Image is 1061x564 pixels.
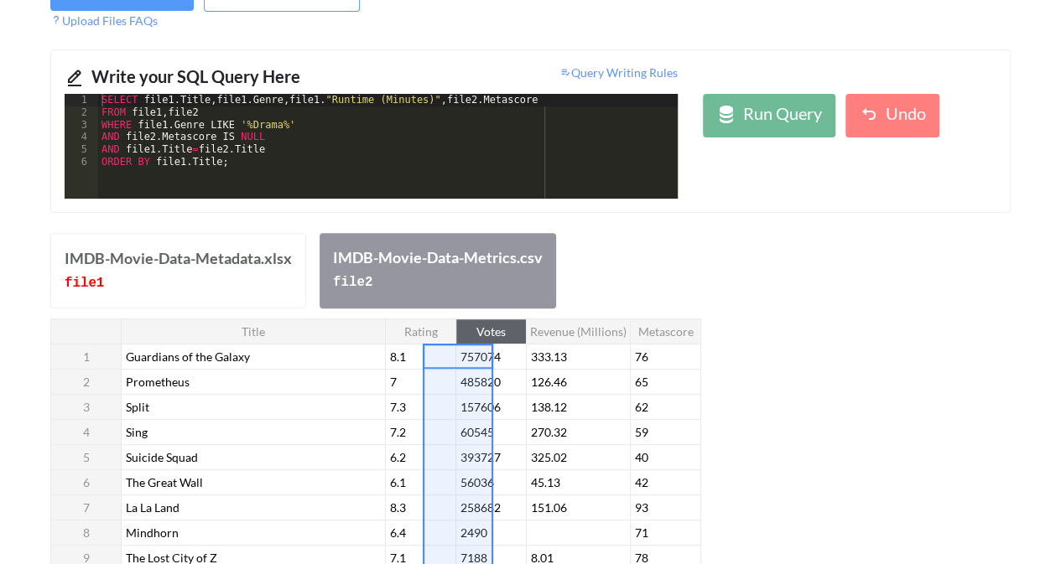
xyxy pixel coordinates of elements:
th: Revenue (Millions) [527,318,631,344]
code: file 2 [333,275,372,290]
span: Guardians of the Galaxy [122,346,253,367]
div: 1 [65,94,98,106]
th: 1 [51,344,122,369]
span: 8.1 [387,346,409,367]
span: 56036 [457,472,497,493]
span: 60545 [457,422,497,442]
div: Run Query [743,101,822,131]
th: 4 [51,419,122,444]
code: file 1 [65,276,104,291]
span: 393727 [457,447,504,468]
span: Suicide Squad [122,447,201,468]
span: 62 [632,396,652,417]
span: 6.1 [387,472,409,493]
span: 6.4 [387,522,409,543]
div: 3 [65,119,98,132]
th: 7 [51,494,122,520]
div: 6 [65,156,98,168]
span: Split [122,396,153,417]
div: Write your SQL Query Here [91,64,358,94]
th: Votes [456,318,527,344]
span: 333.13 [528,346,570,367]
th: 5 [51,444,122,469]
span: 270.32 [528,422,570,442]
button: Undo [845,94,939,137]
span: 59 [632,422,652,442]
div: 2 [65,106,98,119]
span: 258682 [457,497,504,518]
span: The Great Wall [122,472,206,493]
th: Rating [386,318,456,344]
span: Sing [122,422,151,442]
span: 93 [632,497,652,518]
button: Run Query [703,94,835,137]
span: Query Writing Rules [559,65,678,80]
span: 42 [632,472,652,493]
span: 76 [632,346,652,367]
span: 40 [632,447,652,468]
span: 45.13 [528,472,564,493]
span: La La Land [122,497,183,518]
span: 126.46 [528,371,570,392]
span: 7.2 [387,422,409,442]
span: 485820 [457,371,504,392]
span: 325.02 [528,447,570,468]
th: Metascore [631,318,701,344]
th: 8 [51,520,122,545]
span: 8.3 [387,497,409,518]
span: 157606 [457,396,504,417]
div: Undo [886,101,926,131]
span: 7.3 [387,396,409,417]
div: IMDB-Movie-Data-Metrics.csv [333,246,543,269]
th: 3 [51,394,122,419]
span: Upload Files FAQs [50,13,158,28]
span: 138.12 [528,396,570,417]
div: 4 [65,131,98,143]
span: 2490 [457,522,491,543]
div: IMDB-Movie-Data-Metadata.xlsx [65,247,292,270]
th: 6 [51,469,122,494]
span: 7 [387,371,400,392]
span: 151.06 [528,497,570,518]
span: 71 [632,522,652,543]
span: Prometheus [122,371,193,392]
span: 6.2 [387,447,409,468]
span: 65 [632,371,652,392]
th: Title [122,318,386,344]
div: 5 [65,143,98,156]
span: Mindhorn [122,522,182,543]
th: 2 [51,369,122,394]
